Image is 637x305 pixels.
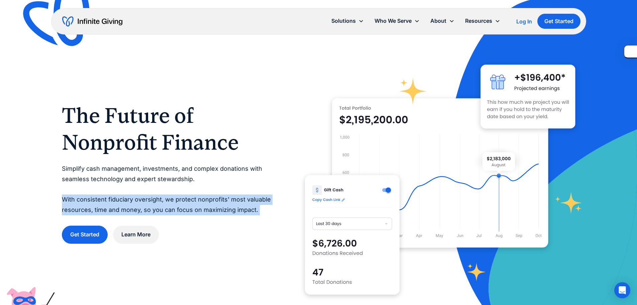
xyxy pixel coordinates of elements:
iframe: profile [3,10,104,61]
div: About [425,14,460,28]
a: home [62,16,122,27]
div: Solutions [331,16,356,25]
h1: The Future of Nonprofit Finance [62,102,278,156]
img: fundraising star [555,192,582,213]
div: Open Intercom Messenger [614,282,630,298]
div: About [430,16,446,25]
img: donation software for nonprofits [305,175,400,295]
div: Resources [460,14,506,28]
img: nonprofit donation platform [332,98,548,248]
div: Solutions [326,14,369,28]
div: Log In [516,19,532,24]
div: Who We Serve [369,14,425,28]
div: Resources [465,16,492,25]
a: Get Started [62,226,108,243]
a: Log In [516,17,532,25]
a: Learn More [113,226,159,243]
a: Get Started [537,14,580,29]
p: Simplify cash management, investments, and complex donations with seamless technology and expert ... [62,164,278,215]
div: Who We Serve [375,16,412,25]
